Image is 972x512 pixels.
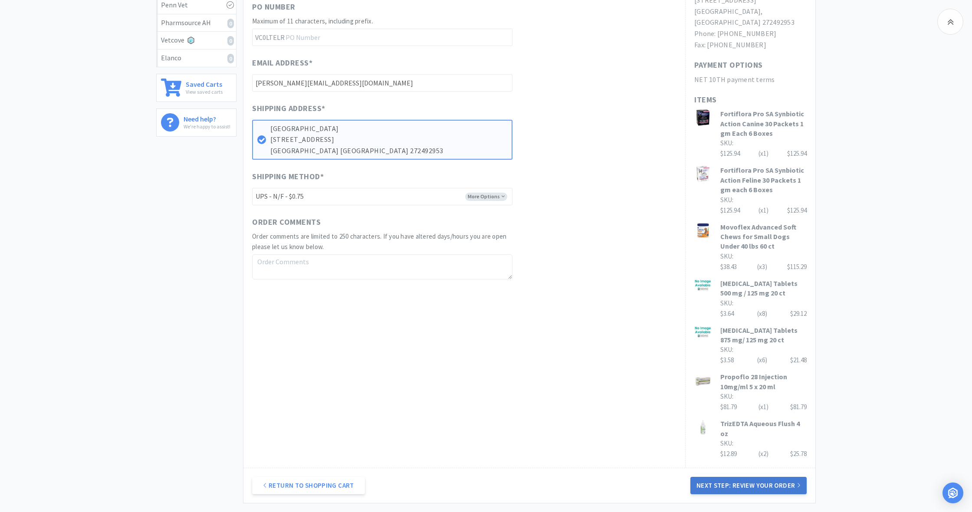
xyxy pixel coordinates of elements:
h1: Payment Options [694,59,763,72]
a: Return to Shopping Cart [252,477,365,494]
p: [GEOGRAPHIC_DATA] [GEOGRAPHIC_DATA] 272492953 [270,145,507,157]
span: SKU: [720,139,733,147]
div: (x 1 ) [759,148,768,159]
img: f92d2177e9304cbb94d64fb4d22403c6_122914.jpeg [694,372,712,389]
div: $3.58 [720,355,807,365]
p: [GEOGRAPHIC_DATA] [270,123,507,135]
div: (x 6 ) [757,355,767,365]
div: (x 3 ) [757,262,767,272]
div: Pharmsource AH [161,17,232,29]
a: Pharmsource AH0 [157,14,236,32]
div: $21.48 [790,355,807,365]
img: d0bcc3ac10054a068add1ee63f004f5d_386344.jpeg [694,109,712,126]
h3: Propoflo 28 Injection 10mg/ml 5 x 20 ml [720,372,807,391]
div: (x 1 ) [759,402,768,412]
h2: NET 10TH payment terms [694,74,807,85]
img: dbe489f2e6c946ab9faa8cff1ce2176c_512024.jpeg [694,222,712,240]
h2: Phone: [PHONE_NUMBER] [694,28,807,39]
i: 0 [227,54,234,63]
div: $115.29 [787,262,807,272]
input: Email Address [252,74,512,92]
div: $29.12 [790,309,807,319]
div: (x 2 ) [759,449,768,459]
span: SKU: [720,196,733,204]
i: 0 [227,19,234,28]
img: 1a66c446238e41d4b34fd84d75682738_386332.jpeg [694,165,712,183]
h1: Items [694,94,807,106]
span: SKU: [720,392,733,400]
div: $125.94 [720,205,807,216]
div: $81.79 [720,402,807,412]
div: $125.94 [787,205,807,216]
h6: Saved Carts [186,79,223,88]
p: View saved carts [186,88,223,96]
div: $81.79 [790,402,807,412]
h3: Fortiflora Pro SA Synbiotic Action Feline 30 Packets 1 gm each 6 Boxes [720,165,807,194]
img: cb21cfe0d1414d439d76aa70f597ba3d_144659.jpeg [694,279,712,292]
div: Open Intercom Messenger [942,482,963,503]
span: VC0LTELR [252,29,286,46]
span: Shipping Method * [252,171,324,183]
span: SKU: [720,345,733,354]
div: Vetcove [161,35,232,46]
div: Elanco [161,53,232,64]
h3: Movoflex Advanced Soft Chews for Small Dogs Under 40 lbs 60 ct [720,222,807,251]
i: 0 [227,36,234,46]
h3: [MEDICAL_DATA] Tablets 500 mg / 125 mg 20 ct [720,279,807,298]
span: Maximum of 11 characters, including prefix. [252,17,373,25]
span: Order comments are limited to 250 characters. If you have altered days/hours you are open please ... [252,232,506,251]
a: Saved CartsView saved carts [156,74,236,102]
h3: [MEDICAL_DATA] Tablets 875 mg/ 125 mg 20 ct [720,325,807,345]
a: Vetcove0 [157,32,236,49]
button: Next Step: Review Your Order [690,477,807,494]
div: $25.78 [790,449,807,459]
h3: TrizEDTA Aqueous Flush 4 oz [720,419,807,438]
span: Email Address * [252,57,312,69]
div: (x 1 ) [759,205,768,216]
span: Shipping Address * [252,102,325,115]
h2: Fax: [PHONE_NUMBER] [694,39,807,51]
img: b8a42d03ea0b4f4b9c80b226dc158f44_144658.jpeg [694,325,712,339]
input: PO Number [252,29,512,46]
div: $125.94 [720,148,807,159]
span: SKU: [720,439,733,447]
a: Elanco0 [157,49,236,67]
span: SKU: [720,299,733,307]
h2: [GEOGRAPHIC_DATA], [GEOGRAPHIC_DATA] 272492953 [694,6,807,28]
p: [STREET_ADDRESS] [270,134,507,145]
span: SKU: [720,252,733,260]
h3: Fortiflora Pro SA Synbiotic Action Canine 30 Packets 1 gm Each 6 Boxes [720,109,807,138]
h6: Need help? [184,113,230,122]
img: 7d2b534e727743efa283a7236d14d23c_112757.jpeg [694,419,712,436]
div: $125.94 [787,148,807,159]
p: We're happy to assist! [184,122,230,131]
div: $12.89 [720,449,807,459]
div: $3.64 [720,309,807,319]
span: Order Comments [252,216,321,229]
div: $38.43 [720,262,807,272]
div: (x 8 ) [757,309,767,319]
span: PO Number [252,1,296,13]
